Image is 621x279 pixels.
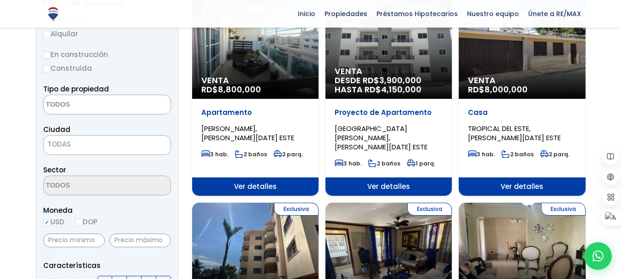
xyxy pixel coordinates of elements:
span: 4,150,000 [381,84,422,95]
span: 2 baños [501,150,534,158]
span: 3 hab. [201,150,228,158]
span: Exclusiva [274,203,319,216]
span: 8,800,000 [218,84,261,95]
span: Nuestro equipo [462,7,524,21]
input: Precio máximo [109,233,171,247]
input: Alquilar [43,31,51,38]
span: 3 hab. [335,159,362,167]
span: TROPICAL DEL ESTE, [PERSON_NAME][DATE] ESTE [468,124,561,142]
span: Venta [335,67,443,76]
span: Ver detalles [459,177,585,196]
input: En construcción [43,51,51,59]
span: RD$ [468,84,528,95]
span: Exclusiva [541,203,586,216]
span: Propiedades [320,7,372,21]
img: Logo de REMAX [45,6,61,22]
span: Venta [201,76,309,85]
span: Exclusiva [407,203,452,216]
p: Apartamento [201,108,309,117]
span: Inicio [293,7,320,21]
span: 1 parq. [407,159,435,167]
span: Préstamos Hipotecarios [372,7,462,21]
span: RD$ [201,84,261,95]
span: 2 baños [368,159,400,167]
span: Ciudad [43,125,70,134]
label: Alquilar [43,28,171,40]
label: Construida [43,63,171,74]
input: DOP [75,219,83,226]
span: Venta [468,76,576,85]
span: 2 baños [235,150,267,158]
span: DESDE RD$ [335,76,443,94]
span: TODAS [47,139,71,149]
textarea: Search [44,176,133,196]
p: Características [43,260,171,271]
input: USD [43,219,51,226]
input: Construida [43,65,51,73]
label: USD [43,216,64,228]
textarea: Search [44,95,133,115]
label: DOP [75,216,97,228]
span: TODAS [44,138,171,151]
span: Únete a RE/MAX [524,7,586,21]
input: Precio mínimo [43,233,105,247]
span: Tipo de propiedad [43,84,109,94]
p: Casa [468,108,576,117]
span: Ver detalles [325,177,452,196]
span: [GEOGRAPHIC_DATA][PERSON_NAME], [PERSON_NAME][DATE] ESTE [335,124,427,152]
span: [PERSON_NAME], [PERSON_NAME][DATE] ESTE [201,124,294,142]
span: Ver detalles [192,177,319,196]
span: Sector [43,165,66,175]
span: 2 parq. [540,150,570,158]
span: HASTA RD$ [335,85,443,94]
span: 2 parq. [273,150,303,158]
p: Proyecto de Apartamento [335,108,443,117]
span: 3 hab. [468,150,495,158]
span: Moneda [43,205,171,216]
label: En construcción [43,49,171,60]
span: TODAS [43,135,171,155]
span: 8,000,000 [484,84,528,95]
span: 3,900,000 [379,74,422,86]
